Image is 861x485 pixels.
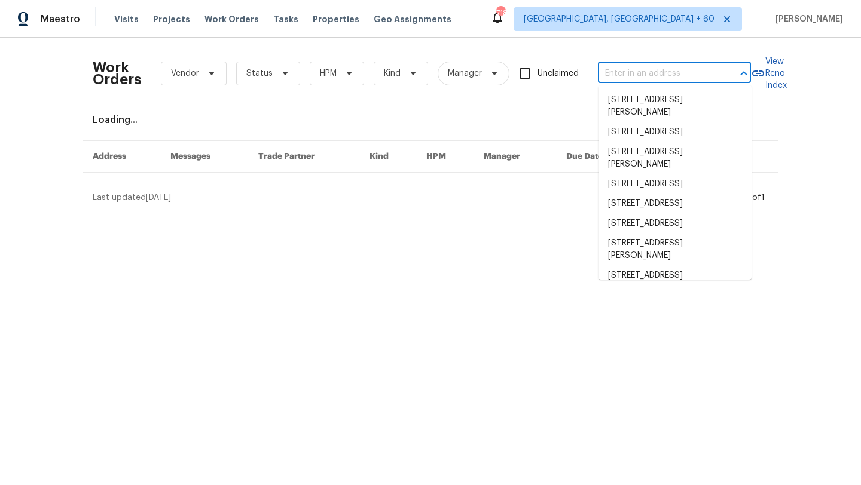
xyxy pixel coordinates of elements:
span: Vendor [171,67,199,79]
div: Last updated [93,192,745,204]
div: 1 of 1 [749,192,765,204]
li: [STREET_ADDRESS] [599,122,752,142]
li: [STREET_ADDRESS][PERSON_NAME] [599,234,752,266]
th: Kind [360,141,417,173]
span: Projects [153,13,190,25]
th: Manager [474,141,557,173]
span: Kind [384,67,401,79]
span: Unclaimed [538,67,579,80]
span: Manager [448,67,482,79]
li: [STREET_ADDRESS] [599,266,752,286]
li: [STREET_ADDRESS] [599,174,752,194]
th: Trade Partner [249,141,361,173]
span: Properties [313,13,359,25]
li: [STREET_ADDRESS] [599,194,752,214]
span: Status [246,67,273,79]
h2: Work Orders [93,62,142,85]
span: [PERSON_NAME] [771,13,843,25]
th: Due Date [557,141,639,173]
a: View Reno Index [751,56,787,91]
th: HPM [417,141,474,173]
div: 718 [496,7,505,19]
li: [STREET_ADDRESS][PERSON_NAME] [599,90,752,122]
span: Geo Assignments [374,13,451,25]
li: [STREET_ADDRESS][PERSON_NAME] [599,142,752,174]
th: Address [83,141,161,173]
button: Close [735,65,752,82]
span: Work Orders [204,13,259,25]
span: [DATE] [146,194,171,202]
th: Messages [161,141,249,173]
span: Visits [114,13,139,25]
span: HPM [320,67,337,79]
span: Maestro [41,13,80,25]
span: Tasks [273,15,298,23]
input: Enter in an address [598,65,717,83]
span: [GEOGRAPHIC_DATA], [GEOGRAPHIC_DATA] + 60 [524,13,715,25]
div: Loading... [93,114,768,126]
li: [STREET_ADDRESS] [599,214,752,234]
